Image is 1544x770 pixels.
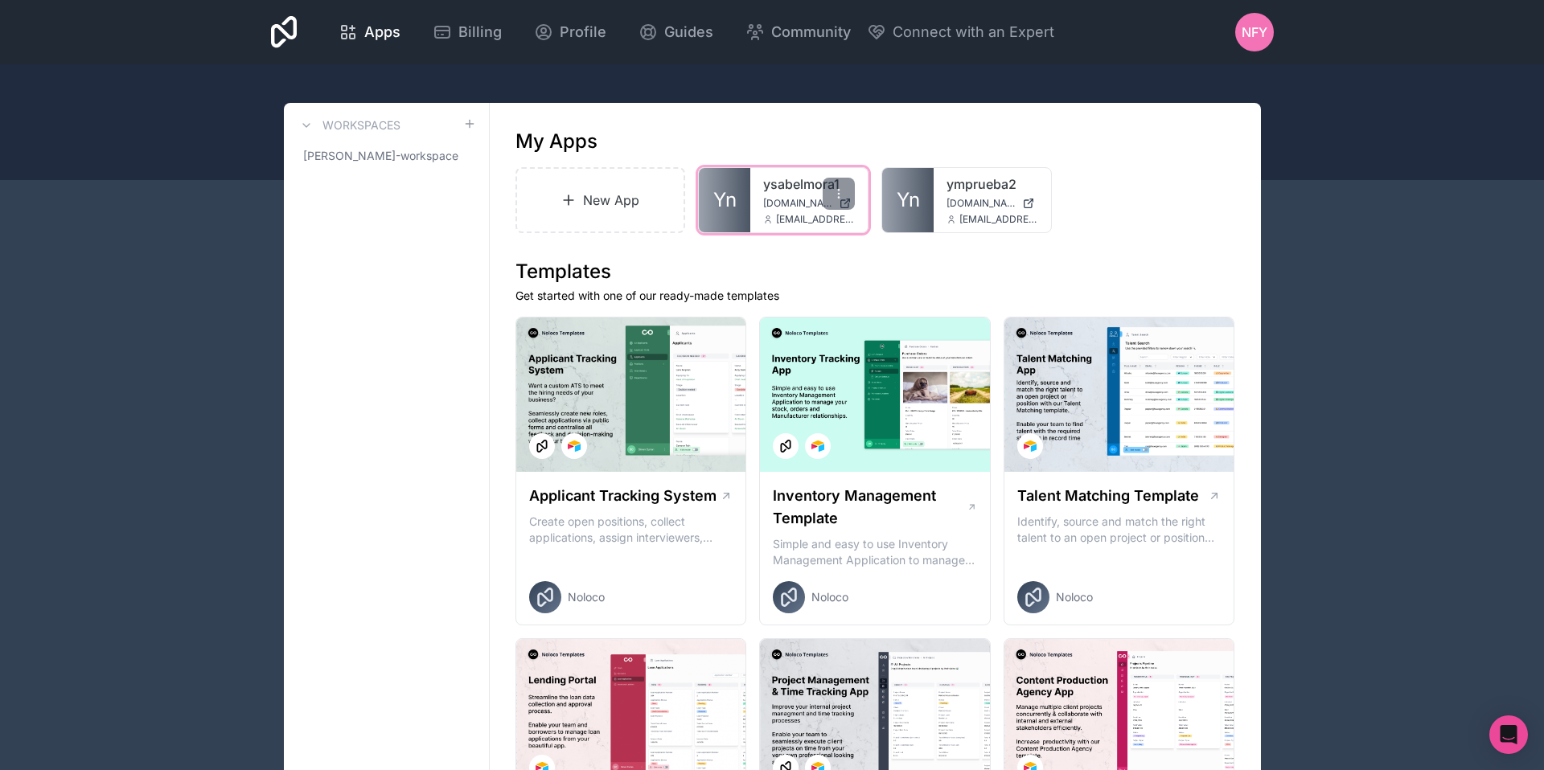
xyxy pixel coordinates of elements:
[420,14,515,50] a: Billing
[664,21,713,43] span: Guides
[763,174,855,194] a: ysabelmora1
[529,485,717,507] h1: Applicant Tracking System
[515,288,1235,304] p: Get started with one of our ready-made templates
[773,485,966,530] h1: Inventory Management Template
[1056,589,1093,605] span: Noloco
[959,213,1038,226] span: [EMAIL_ADDRESS][DOMAIN_NAME]
[773,536,977,568] p: Simple and easy to use Inventory Management Application to manage your stock, orders and Manufact...
[297,116,400,135] a: Workspaces
[297,141,476,170] a: [PERSON_NAME]-workspace
[947,197,1016,210] span: [DOMAIN_NAME]
[771,21,851,43] span: Community
[947,197,1038,210] a: [DOMAIN_NAME]
[1017,514,1222,546] p: Identify, source and match the right talent to an open project or position with our Talent Matchi...
[811,440,824,453] img: Airtable Logo
[529,514,733,546] p: Create open positions, collect applications, assign interviewers, centralise candidate feedback a...
[893,21,1054,43] span: Connect with an Expert
[811,589,848,605] span: Noloco
[1242,23,1267,42] span: NFY
[733,14,864,50] a: Community
[515,129,597,154] h1: My Apps
[322,117,400,133] h3: Workspaces
[882,168,934,232] a: Yn
[515,167,686,233] a: New App
[897,187,920,213] span: Yn
[1489,715,1528,754] div: Open Intercom Messenger
[303,148,458,164] span: [PERSON_NAME]-workspace
[776,213,855,226] span: [EMAIL_ADDRESS][DOMAIN_NAME]
[713,187,737,213] span: Yn
[763,197,832,210] span: [DOMAIN_NAME]
[458,21,502,43] span: Billing
[521,14,619,50] a: Profile
[560,21,606,43] span: Profile
[867,21,1054,43] button: Connect with an Expert
[626,14,726,50] a: Guides
[699,168,750,232] a: Yn
[1024,440,1037,453] img: Airtable Logo
[947,174,1038,194] a: ymprueba2
[763,197,855,210] a: [DOMAIN_NAME]
[568,440,581,453] img: Airtable Logo
[326,14,413,50] a: Apps
[364,21,400,43] span: Apps
[1017,485,1199,507] h1: Talent Matching Template
[568,589,605,605] span: Noloco
[515,259,1235,285] h1: Templates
